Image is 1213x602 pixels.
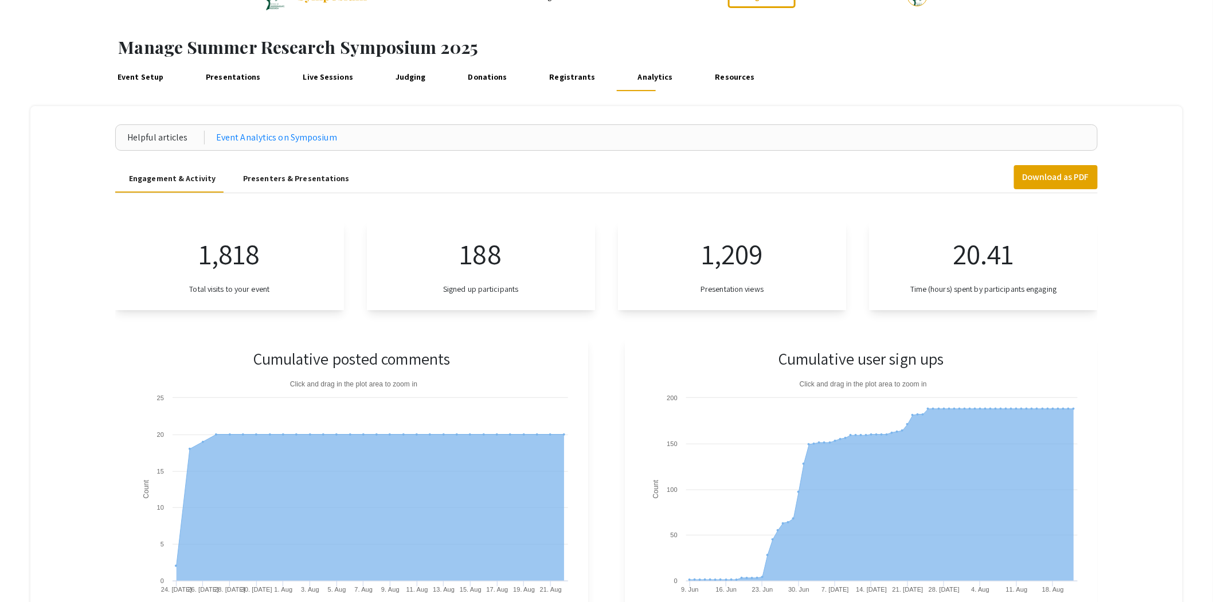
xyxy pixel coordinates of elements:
div: Engagement & Activity [129,173,216,185]
a: Donations [465,64,510,91]
text: 5. Aug [328,586,346,593]
text: 30. Jun [788,586,809,593]
text: 28. [DATE] [214,586,245,593]
text: 18. Aug [1042,586,1064,593]
text: 100 [667,486,678,493]
text: 16. Jun [716,586,737,593]
text: 50 [671,531,678,538]
text: 9. Jun [681,586,699,593]
text: 21. Aug [540,586,562,593]
text: 28. [DATE] [929,586,960,593]
text: 21. [DATE] [893,586,924,593]
a: Resources [712,64,757,91]
text: 15. Aug [460,586,482,593]
app-numeric-analytics: Presentation views [618,221,846,310]
text: 11. Aug [406,586,428,593]
text: 3. Aug [301,586,319,593]
text: 13. Aug [433,586,455,593]
text: 0 [161,577,164,584]
text: 24. [DATE] [161,586,192,593]
text: Count [652,480,660,499]
div: Helpful articles [127,131,205,144]
text: Click and drag in the plot area to zoom in [800,380,927,388]
p: 1,818 [199,232,260,275]
text: 25 [157,394,164,401]
a: Event Setup [115,64,167,91]
app-numeric-analytics: Time (hours) spent by participants engaging [869,221,1098,310]
p: 188 [460,232,502,275]
a: Presentations [203,64,264,91]
text: 1. Aug [274,586,292,593]
text: 20 [157,431,164,438]
h3: Signed up participants [443,284,518,294]
text: 17. Aug [487,586,508,593]
p: 20.41 [953,232,1014,275]
text: 15 [157,468,164,475]
text: 5 [161,541,164,548]
text: 19. Aug [513,586,535,593]
iframe: Chat [9,550,49,593]
text: Click and drag in the plot area to zoom in [290,380,417,388]
a: Analytics [635,64,675,91]
app-numeric-analytics: Signed up participants [367,221,596,310]
text: 23. Jun [752,586,773,593]
text: 7. [DATE] [821,586,849,593]
text: 150 [667,440,678,447]
button: Download as PDF [1014,165,1098,189]
h3: Time (hours) spent by participants engaging [910,284,1057,294]
div: Presenters & Presentations [243,173,350,185]
a: Live Sessions [300,64,356,91]
h3: Cumulative posted comments [253,349,451,369]
a: Event Analytics on Symposium [216,131,337,144]
text: 30. [DATE] [241,586,272,593]
text: 7. Aug [354,586,373,593]
text: 4. Aug [972,586,990,593]
text: 26. [DATE] [187,586,218,593]
text: 200 [667,394,678,401]
text: 9. Aug [381,586,400,593]
text: 0 [674,577,678,584]
text: 10 [157,504,164,511]
h3: Total visits to your event [189,284,269,294]
text: 11. Aug [1006,586,1028,593]
app-numeric-analytics: Total visits to your event [115,221,343,310]
text: 14. [DATE] [856,586,887,593]
h1: Manage Summer Research Symposium 2025 [118,37,1213,57]
a: Registrants [546,64,598,91]
a: Judging [393,64,429,91]
text: Count [142,480,150,499]
p: 1,209 [702,232,763,275]
h3: Presentation views [701,284,764,294]
h3: Cumulative user sign ups [778,349,944,369]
